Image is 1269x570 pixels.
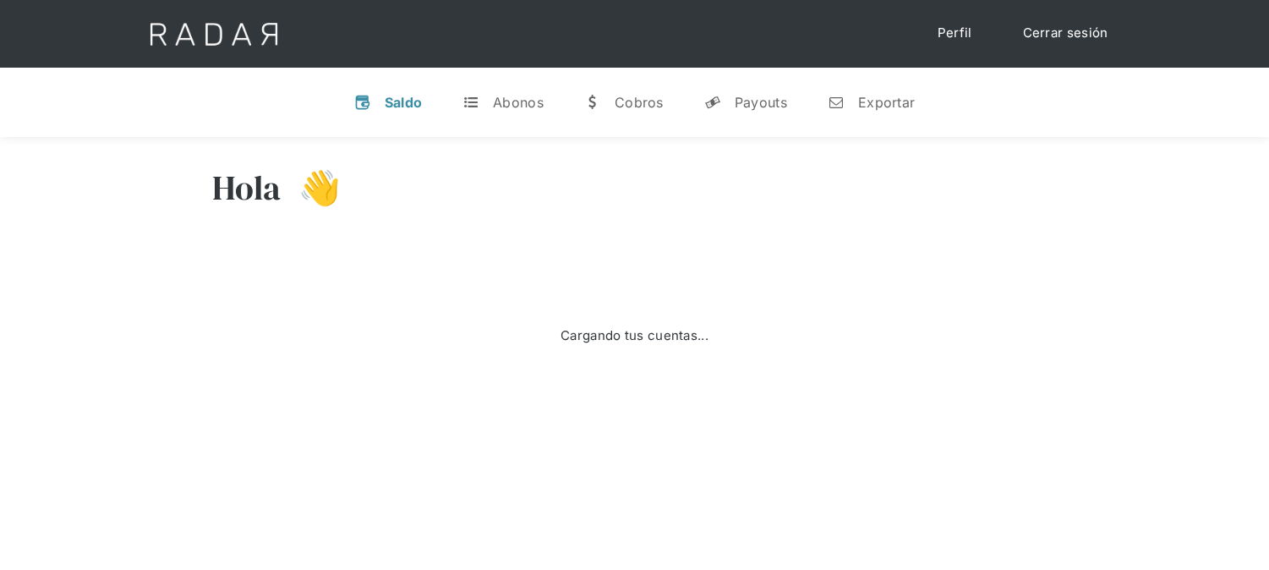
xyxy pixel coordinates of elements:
[282,167,341,209] h3: 👋
[921,17,989,50] a: Perfil
[462,94,479,111] div: t
[735,94,787,111] div: Payouts
[858,94,915,111] div: Exportar
[561,326,708,346] div: Cargando tus cuentas...
[615,94,664,111] div: Cobros
[584,94,601,111] div: w
[1006,17,1125,50] a: Cerrar sesión
[212,167,282,209] h3: Hola
[354,94,371,111] div: v
[704,94,721,111] div: y
[828,94,845,111] div: n
[385,94,423,111] div: Saldo
[493,94,544,111] div: Abonos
